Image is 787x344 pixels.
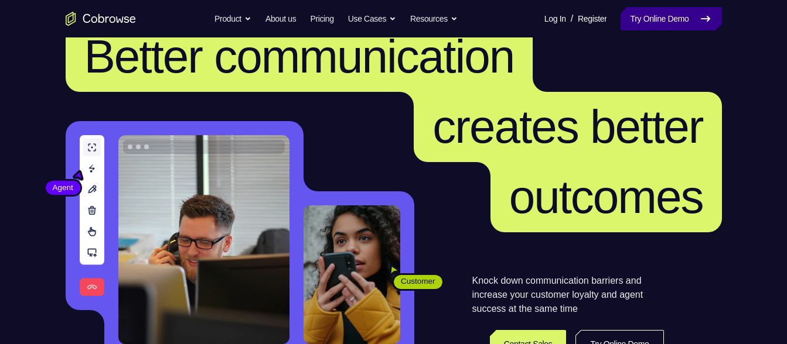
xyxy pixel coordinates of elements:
[214,7,251,30] button: Product
[265,7,296,30] a: About us
[304,205,400,344] img: A customer holding their phone
[432,101,703,153] span: creates better
[544,7,566,30] a: Log In
[84,30,515,82] span: Better communication
[66,12,136,26] a: Go to the home page
[410,7,458,30] button: Resources
[578,7,607,30] a: Register
[118,135,289,344] img: A customer support agent talking on the phone
[348,7,396,30] button: Use Cases
[509,171,703,223] span: outcomes
[621,7,721,30] a: Try Online Demo
[310,7,333,30] a: Pricing
[472,274,664,316] p: Knock down communication barriers and increase your customer loyalty and agent success at the sam...
[571,12,573,26] span: /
